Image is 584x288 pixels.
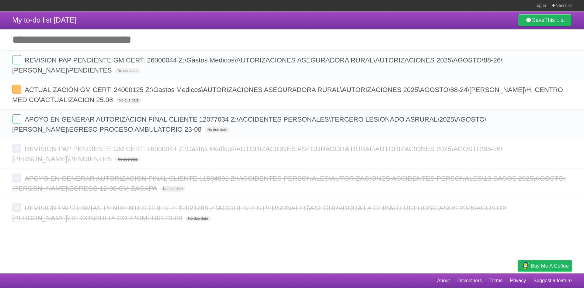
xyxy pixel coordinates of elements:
span: APOYO EN GENERAR AUTORIZACION FINAL CLIENTE 11834891 Z:\ACCIDENTES PERSONALES\AUTORIZACIONES ACCI... [12,175,565,192]
span: No due date [116,98,141,103]
span: No due date [115,157,140,162]
span: REVISION PAP / ENVIAN PENDIENTES CLIENTE 12021788 Z:\ACCIDENTES PERSONALES\ASEGURADORA LA CEIBA\T... [12,204,507,222]
span: ACTUALIZACIÓN GM CERT: 24000125 Z:\Gastos Medicos\AUTORIZACIONES ASEGURADORA RURAL\AUTORIZACIONES... [12,86,563,104]
a: SaveThis List [518,14,572,26]
a: Suggest a feature [534,275,572,286]
span: REVISION PAP PENDIENTE GM CERT: 26000044 Z:\Gastos Medicos\AUTORIZACIONES ASEGURADORA RURAL\AUTOR... [12,145,502,163]
label: Done [12,85,21,94]
a: About [437,275,450,286]
label: Done [12,114,21,123]
a: Developers [457,275,482,286]
span: No due date [205,127,230,133]
a: Privacy [510,275,526,286]
a: Terms [489,275,503,286]
label: Done [12,55,21,64]
img: Buy me a coffee [521,261,529,271]
b: This List [544,17,565,23]
span: My to-do list [DATE] [12,16,77,24]
label: Done [12,203,21,212]
span: No due date [161,186,185,192]
span: No due date [186,216,210,221]
span: No due date [115,68,140,73]
span: REVISION PAP PENDIENTE GM CERT: 26000044 Z:\Gastos Medicos\AUTORIZACIONES ASEGURADORA RURAL\AUTOR... [12,56,502,74]
label: Done [12,173,21,183]
span: Buy me a coffee [531,261,569,271]
label: Done [12,144,21,153]
a: Buy me a coffee [518,260,572,272]
span: APOYO EN GENERAR AUTORIZACION FINAL CLIENTE 12077034 Z:\ACCIDENTES PERSONALES\TERCERO LESIONADO A... [12,116,486,133]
